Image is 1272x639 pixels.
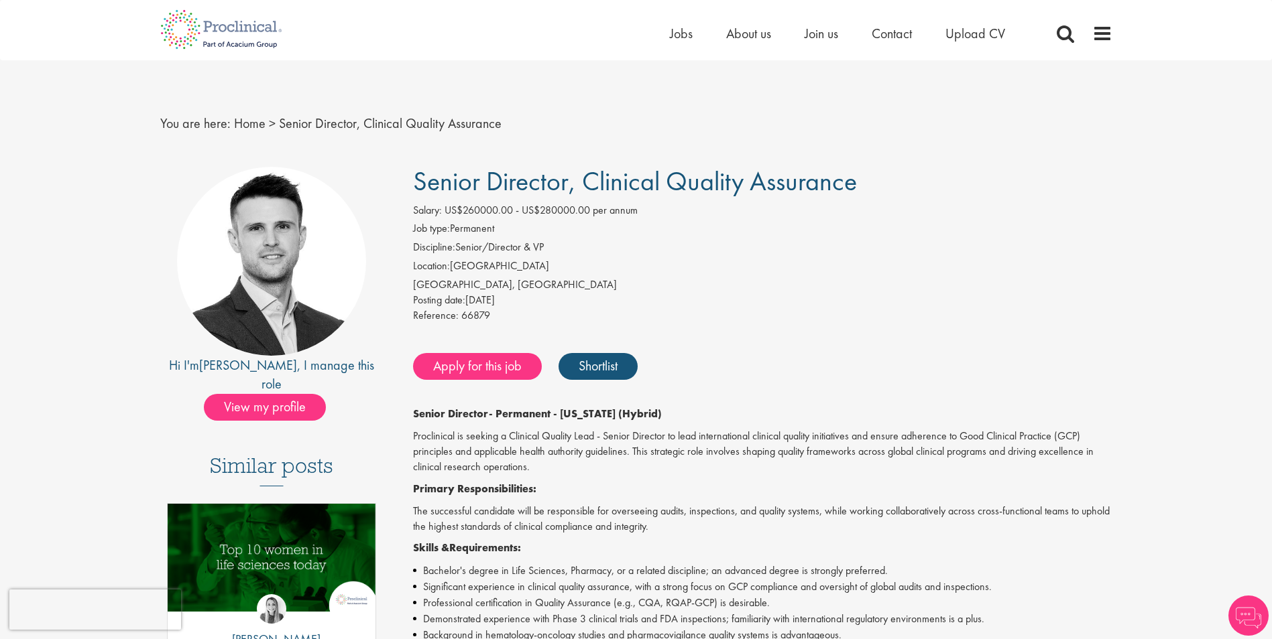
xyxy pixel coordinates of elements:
[279,115,502,132] span: Senior Director, Clinical Quality Assurance
[461,308,490,322] span: 66879
[413,595,1112,611] li: Professional certification in Quality Assurance (e.g., CQA, RQAP-GCP) is desirable.
[449,541,521,555] strong: Requirements:
[559,353,638,380] a: Shortlist
[413,203,442,218] label: Salary:
[1228,595,1269,636] img: Chatbot
[413,259,1112,277] li: [GEOGRAPHIC_DATA]
[234,115,266,132] a: breadcrumb link
[413,308,459,324] label: Reference:
[726,25,771,42] a: About us
[413,579,1112,595] li: Significant experience in clinical quality assurance, with a strong focus on GCP compliance and o...
[413,221,1112,240] li: Permanent
[413,504,1112,535] p: The successful candidate will be responsible for overseeing audits, inspections, and quality syst...
[413,240,455,255] label: Discipline:
[160,356,384,394] div: Hi I'm , I manage this role
[168,504,376,622] a: Link to a post
[489,407,662,421] strong: - Permanent - [US_STATE] (Hybrid)
[257,594,286,624] img: Hannah Burke
[413,611,1112,627] li: Demonstrated experience with Phase 3 clinical trials and FDA inspections; familiarity with intern...
[9,589,181,630] iframe: reCAPTCHA
[445,203,638,217] span: US$260000.00 - US$280000.00 per annum
[177,167,366,356] img: imeage of recruiter Joshua Godden
[413,240,1112,259] li: Senior/Director & VP
[204,394,326,421] span: View my profile
[413,429,1112,475] p: Proclinical is seeking a Clinical Quality Lead - Senior Director to lead international clinical q...
[413,293,1112,308] div: [DATE]
[269,115,276,132] span: >
[413,482,536,496] strong: Primary Responsibilities:
[872,25,912,42] a: Contact
[199,356,297,374] a: [PERSON_NAME]
[413,277,1112,293] div: [GEOGRAPHIC_DATA], [GEOGRAPHIC_DATA]
[413,407,489,421] strong: Senior Director
[204,397,339,414] a: View my profile
[413,164,857,198] span: Senior Director, Clinical Quality Assurance
[413,293,465,307] span: Posting date:
[805,25,838,42] a: Join us
[413,221,450,236] label: Job type:
[168,504,376,612] img: Top 10 women in life sciences today
[413,259,450,274] label: Location:
[413,541,449,555] strong: Skills &
[945,25,1005,42] a: Upload CV
[210,454,333,486] h3: Similar posts
[413,353,542,380] a: Apply for this job
[413,563,1112,579] li: Bachelor's degree in Life Sciences, Pharmacy, or a related discipline; an advanced degree is stro...
[160,115,231,132] span: You are here:
[670,25,693,42] a: Jobs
